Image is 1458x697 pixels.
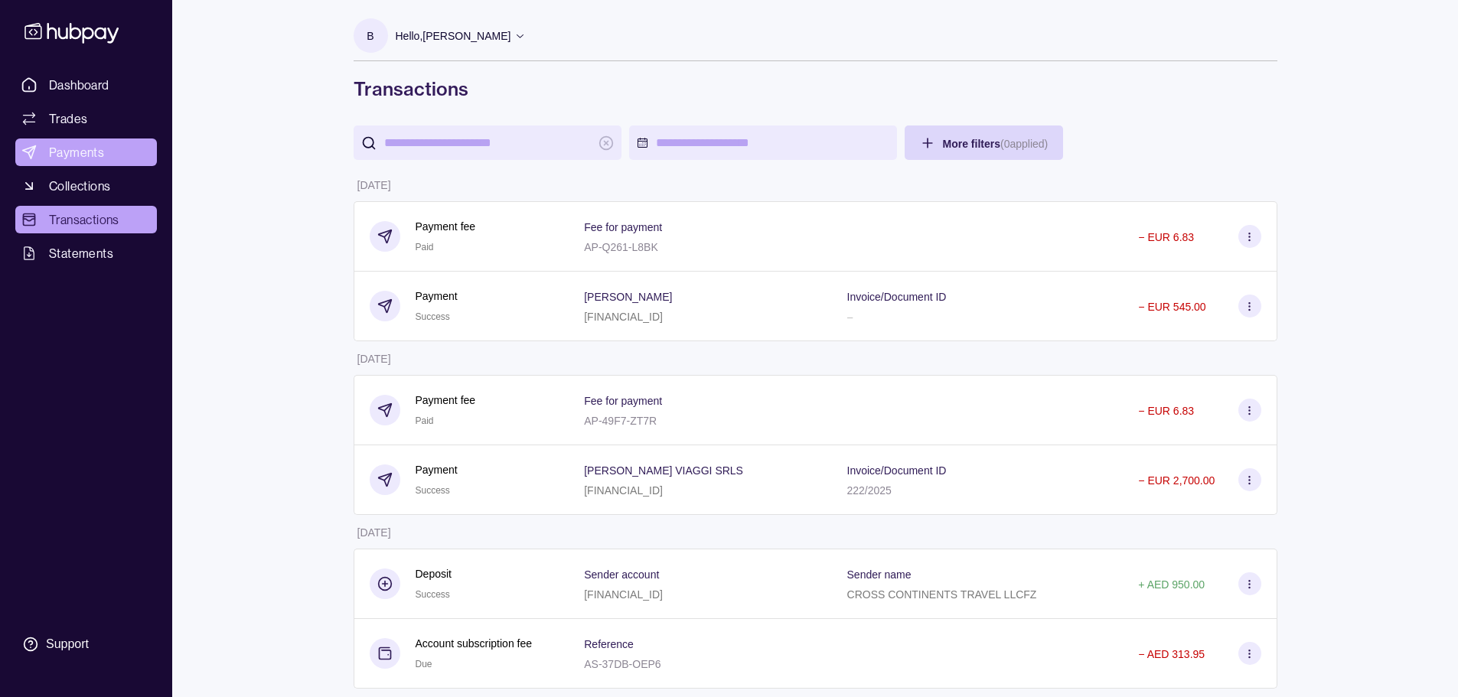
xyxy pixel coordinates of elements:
[15,138,157,166] a: Payments
[847,484,892,497] p: 222/2025
[584,588,663,601] p: [FINANCIAL_ID]
[1138,231,1194,243] p: − EUR 6.83
[1138,474,1215,487] p: − EUR 2,700.00
[416,635,533,652] p: Account subscription fee
[584,221,662,233] p: Fee for payment
[416,659,432,669] span: Due
[584,484,663,497] p: [FINANCIAL_ID]
[584,638,634,650] p: Reference
[1138,405,1194,417] p: − EUR 6.83
[416,311,450,322] span: Success
[584,241,658,253] p: AP-Q261-L8BK
[1000,138,1048,150] p: ( 0 applied)
[384,125,591,160] input: search
[943,138,1049,150] span: More filters
[847,568,912,581] p: Sender name
[416,242,434,252] span: Paid
[15,172,157,200] a: Collections
[584,415,657,427] p: AP-49F7-ZT7R
[416,218,476,235] p: Payment fee
[584,464,743,477] p: [PERSON_NAME] VIAGGI SRLS
[15,628,157,660] a: Support
[847,311,853,323] p: –
[46,636,89,653] div: Support
[847,588,1037,601] p: CROSS CONTINENTS TRAVEL LLCFZ
[49,244,113,262] span: Statements
[15,71,157,99] a: Dashboard
[1138,301,1205,313] p: − EUR 545.00
[584,568,659,581] p: Sender account
[367,28,373,44] p: B
[416,461,458,478] p: Payment
[584,291,672,303] p: [PERSON_NAME]
[584,395,662,407] p: Fee for payment
[357,353,391,365] p: [DATE]
[905,125,1064,160] button: More filters(0applied)
[396,28,511,44] p: Hello, [PERSON_NAME]
[15,105,157,132] a: Trades
[1138,648,1205,660] p: − AED 313.95
[847,464,947,477] p: Invoice/Document ID
[1138,578,1205,591] p: + AED 950.00
[416,565,452,582] p: Deposit
[49,143,104,161] span: Payments
[49,210,119,229] span: Transactions
[49,109,87,128] span: Trades
[49,177,110,195] span: Collections
[584,658,661,670] p: AS-37DB-OEP6
[416,415,434,426] span: Paid
[49,76,109,94] span: Dashboard
[416,589,450,600] span: Success
[416,288,458,305] p: Payment
[416,392,476,409] p: Payment fee
[15,239,157,267] a: Statements
[847,291,947,303] p: Invoice/Document ID
[357,526,391,539] p: [DATE]
[15,206,157,233] a: Transactions
[416,485,450,496] span: Success
[357,179,391,191] p: [DATE]
[354,77,1277,101] h1: Transactions
[584,311,663,323] p: [FINANCIAL_ID]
